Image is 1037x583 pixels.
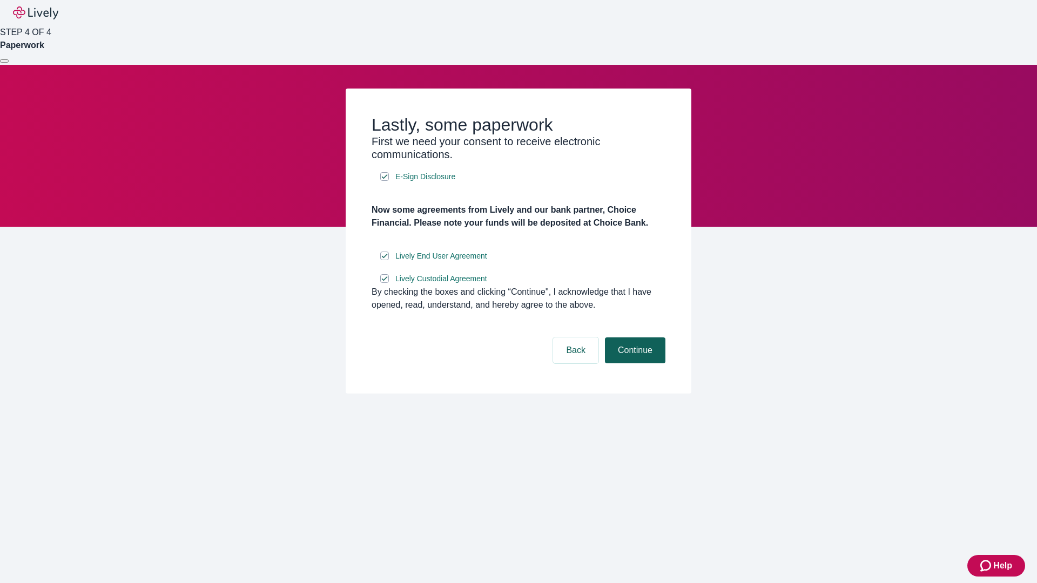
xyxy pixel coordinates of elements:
a: e-sign disclosure document [393,249,489,263]
h2: Lastly, some paperwork [372,114,665,135]
span: Lively End User Agreement [395,250,487,262]
img: Lively [13,6,58,19]
h4: Now some agreements from Lively and our bank partner, Choice Financial. Please note your funds wi... [372,204,665,229]
button: Zendesk support iconHelp [967,555,1025,577]
a: e-sign disclosure document [393,170,457,184]
a: e-sign disclosure document [393,272,489,286]
span: Help [993,559,1012,572]
svg: Zendesk support icon [980,559,993,572]
span: E-Sign Disclosure [395,171,455,182]
button: Back [553,337,598,363]
h3: First we need your consent to receive electronic communications. [372,135,665,161]
button: Continue [605,337,665,363]
span: Lively Custodial Agreement [395,273,487,284]
div: By checking the boxes and clicking “Continue", I acknowledge that I have opened, read, understand... [372,286,665,311]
